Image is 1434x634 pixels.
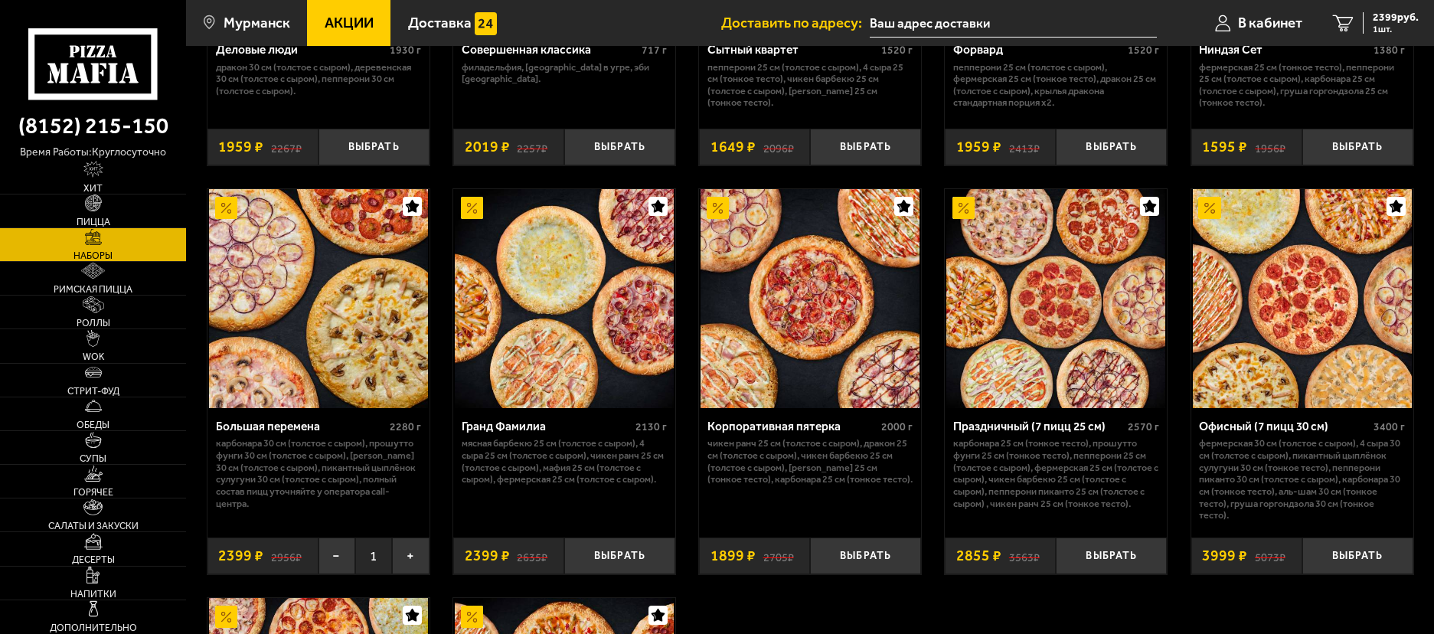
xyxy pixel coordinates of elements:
span: 2000 г [881,420,913,433]
img: Праздничный (7 пицц 25 см) [946,189,1165,408]
p: Пепперони 25 см (толстое с сыром), Фермерская 25 см (тонкое тесто), Дракон 25 см (толстое с сыром... [953,61,1159,109]
s: 2257 ₽ [517,139,547,155]
img: Акционный [461,606,483,628]
s: 2413 ₽ [1009,139,1040,155]
a: АкционныйКорпоративная пятерка [699,189,921,408]
span: 2130 г [635,420,667,433]
img: Акционный [215,606,237,628]
s: 5073 ₽ [1255,548,1285,564]
span: 1930 г [390,44,421,57]
button: Выбрать [810,538,921,574]
div: Ниндзя Сет [1199,43,1370,57]
p: Пепперони 25 см (толстое с сыром), 4 сыра 25 см (тонкое тесто), Чикен Барбекю 25 см (толстое с сы... [707,61,913,109]
span: 2570 г [1128,420,1159,433]
div: Корпоративная пятерка [707,420,878,434]
p: Филадельфия, [GEOGRAPHIC_DATA] в угре, Эби [GEOGRAPHIC_DATA]. [462,61,668,85]
div: Форвард [953,43,1124,57]
s: 1956 ₽ [1255,139,1285,155]
img: Офисный (7 пицц 30 см) [1193,189,1412,408]
span: Обеды [77,420,109,430]
span: Десерты [72,555,115,564]
span: 1 [355,538,392,574]
div: Деловые люди [216,43,387,57]
span: Дополнительно [50,623,137,632]
button: Выбрать [1302,129,1413,165]
div: Большая перемена [216,420,387,434]
span: 1959 ₽ [956,139,1001,155]
img: Акционный [215,197,237,219]
a: АкционныйПраздничный (7 пицц 25 см) [945,189,1167,408]
span: 1520 г [1128,44,1159,57]
div: Совершенная классика [462,43,639,57]
span: WOK [83,352,104,361]
img: 15daf4d41897b9f0e9f617042186c801.svg [475,12,497,34]
button: Выбрать [318,129,430,165]
span: Доставить по адресу: [721,16,870,31]
s: 2956 ₽ [271,548,302,564]
p: Карбонара 25 см (тонкое тесто), Прошутто Фунги 25 см (тонкое тесто), Пепперони 25 см (толстое с с... [953,437,1159,509]
div: Офисный (7 пицц 30 см) [1199,420,1370,434]
span: 1 шт. [1373,25,1419,34]
span: Супы [80,454,106,463]
div: Гранд Фамилиа [462,420,632,434]
span: Роллы [77,319,110,328]
span: Хит [83,184,103,193]
span: Доставка [408,16,472,31]
button: Выбрать [564,129,675,165]
span: Пицца [77,217,110,227]
img: Акционный [1198,197,1220,219]
button: − [318,538,355,574]
span: Наборы [73,251,113,260]
input: Ваш адрес доставки [870,9,1157,38]
button: Выбрать [564,538,675,574]
p: Мясная Барбекю 25 см (толстое с сыром), 4 сыра 25 см (толстое с сыром), Чикен Ранч 25 см (толстое... [462,437,668,485]
s: 3563 ₽ [1009,548,1040,564]
button: Выбрать [810,129,921,165]
span: 2019 ₽ [465,139,510,155]
s: 2267 ₽ [271,139,302,155]
span: 2280 г [390,420,421,433]
button: + [392,538,429,574]
span: 2399 руб. [1373,12,1419,23]
button: Выбрать [1302,538,1413,574]
p: Дракон 30 см (толстое с сыром), Деревенская 30 см (толстое с сыром), Пепперони 30 см (толстое с с... [216,61,422,97]
span: Акции [325,16,374,31]
img: Гранд Фамилиа [455,189,674,408]
a: АкционныйОфисный (7 пицц 30 см) [1191,189,1413,408]
a: АкционныйБольшая перемена [207,189,430,408]
span: Стрит-фуд [67,387,119,396]
span: 1959 ₽ [218,139,263,155]
s: 2705 ₽ [763,548,794,564]
span: 2399 ₽ [465,548,510,564]
s: 2635 ₽ [517,548,547,564]
button: Выбрать [1056,538,1167,574]
img: Акционный [952,197,975,219]
span: 1520 г [881,44,913,57]
span: 1649 ₽ [710,139,756,155]
img: Акционный [461,197,483,219]
span: 1899 ₽ [710,548,756,564]
p: Фермерская 30 см (толстое с сыром), 4 сыра 30 см (толстое с сыром), Пикантный цыплёнок сулугуни 3... [1199,437,1405,521]
button: Выбрать [1056,129,1167,165]
span: 1595 ₽ [1202,139,1247,155]
span: 3400 г [1374,420,1405,433]
s: 2096 ₽ [763,139,794,155]
img: Корпоративная пятерка [701,189,920,408]
p: Фермерская 25 см (тонкое тесто), Пепперони 25 см (толстое с сыром), Карбонара 25 см (толстое с сы... [1199,61,1405,109]
span: Напитки [70,590,116,599]
a: АкционныйГранд Фамилиа [453,189,675,408]
div: Праздничный (7 пицц 25 см) [953,420,1124,434]
span: В кабинет [1238,16,1302,31]
span: 2855 ₽ [956,548,1001,564]
span: 1380 г [1374,44,1405,57]
span: 2399 ₽ [218,548,263,564]
span: Салаты и закуски [48,521,139,531]
p: Карбонара 30 см (толстое с сыром), Прошутто Фунги 30 см (толстое с сыром), [PERSON_NAME] 30 см (т... [216,437,422,509]
img: Большая перемена [209,189,428,408]
span: 717 г [642,44,667,57]
p: Чикен Ранч 25 см (толстое с сыром), Дракон 25 см (толстое с сыром), Чикен Барбекю 25 см (толстое ... [707,437,913,485]
span: Римская пицца [54,285,132,294]
div: Сытный квартет [707,43,878,57]
img: Акционный [707,197,729,219]
span: 3999 ₽ [1202,548,1247,564]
